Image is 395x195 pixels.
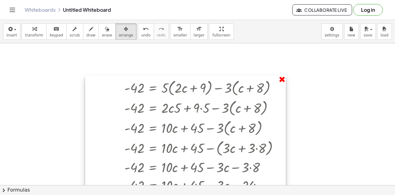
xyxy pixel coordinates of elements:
[321,23,343,40] button: settings
[83,23,99,40] button: draw
[377,23,392,40] button: load
[380,33,389,37] span: load
[347,33,355,37] span: new
[141,33,151,37] span: undo
[98,23,115,40] button: erase
[154,23,169,40] button: redoredo
[6,33,17,37] span: insert
[292,4,352,15] button: Collaborate Live
[143,25,149,33] i: undo
[353,4,383,16] button: Log in
[3,23,20,40] button: insert
[360,23,376,40] button: save
[25,7,56,13] a: Whiteboards
[325,33,339,37] span: settings
[196,25,202,33] i: format_size
[173,33,187,37] span: smaller
[46,23,67,40] button: keyboardkeypad
[22,23,47,40] button: transform
[193,33,204,37] span: larger
[190,23,208,40] button: format_sizelarger
[50,33,63,37] span: keypad
[66,23,83,40] button: scrub
[25,33,43,37] span: transform
[86,33,96,37] span: draw
[102,33,112,37] span: erase
[297,7,347,13] span: Collaborate Live
[364,33,372,37] span: save
[344,23,359,40] button: new
[170,23,190,40] button: format_sizesmaller
[7,5,17,15] button: Toggle navigation
[119,33,133,37] span: arrange
[212,33,230,37] span: fullscreen
[115,23,137,40] button: arrange
[70,33,80,37] span: scrub
[209,23,234,40] button: fullscreen
[177,25,183,33] i: format_size
[157,33,165,37] span: redo
[158,25,164,33] i: redo
[53,25,59,33] i: keyboard
[138,23,154,40] button: undoundo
